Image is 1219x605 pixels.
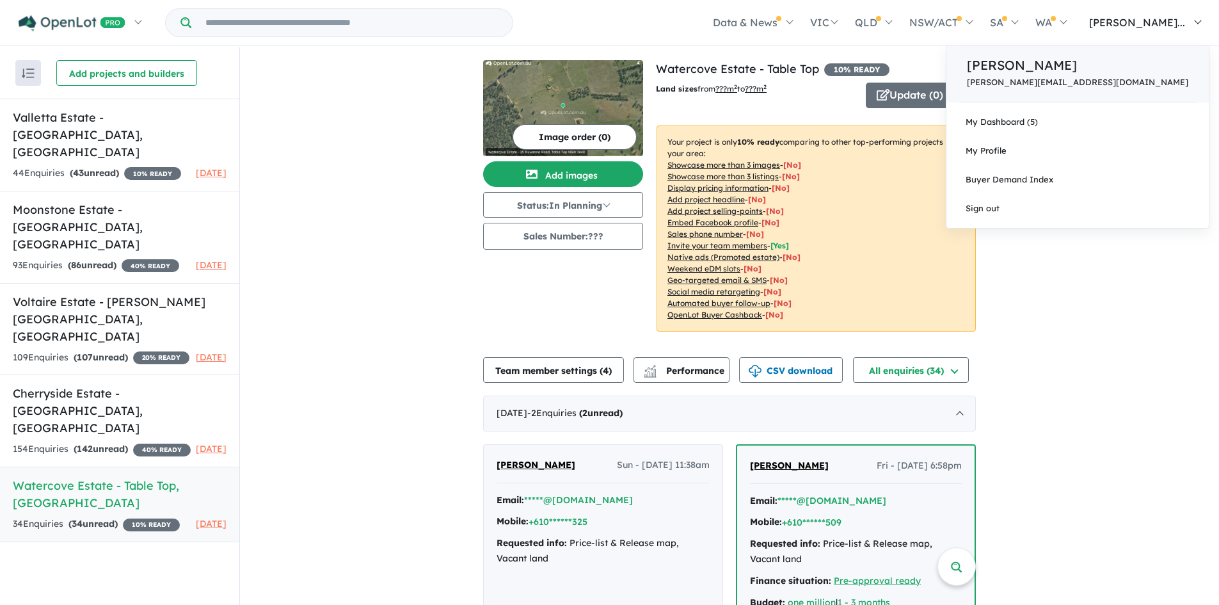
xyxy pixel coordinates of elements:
[946,165,1209,194] a: Buyer Demand Index
[497,536,710,567] div: Price-list & Release map, Vacant land
[483,192,643,218] button: Status:In Planning
[527,407,623,419] span: - 2 Enquir ies
[483,396,976,432] div: [DATE]
[834,575,921,586] u: Pre-approval ready
[13,258,179,273] div: 93 Enquir ies
[966,145,1007,156] span: My Profile
[667,287,760,296] u: Social media retargeting
[22,69,35,78] img: sort.svg
[967,56,1188,75] a: [PERSON_NAME]
[13,442,191,457] div: 154 Enquir ies
[644,365,656,372] img: line-chart.svg
[73,167,84,179] span: 43
[77,443,93,455] span: 142
[133,351,189,364] span: 20 % READY
[483,223,643,250] button: Sales Number:???
[133,444,191,456] span: 40 % READY
[77,351,93,363] span: 107
[71,259,81,271] span: 86
[196,259,227,271] span: [DATE]
[74,351,128,363] strong: ( unread)
[633,357,729,383] button: Performance
[483,161,643,187] button: Add images
[603,365,609,376] span: 4
[13,350,189,366] div: 109 Enquir ies
[750,495,777,506] strong: Email:
[497,459,575,471] span: [PERSON_NAME]
[749,365,761,378] img: download icon
[13,293,227,345] h5: Voltaire Estate - [PERSON_NAME][GEOGRAPHIC_DATA] , [GEOGRAPHIC_DATA]
[13,517,180,532] div: 34 Enquir ies
[13,109,227,161] h5: Valletta Estate - [GEOGRAPHIC_DATA] , [GEOGRAPHIC_DATA]
[750,458,829,474] a: [PERSON_NAME]
[750,536,962,567] div: Price-list & Release map, Vacant land
[750,538,820,549] strong: Requested info:
[667,310,762,319] u: OpenLot Buyer Cashback
[72,518,83,529] span: 34
[750,575,831,586] strong: Finance situation:
[667,160,780,170] u: Showcase more than 3 images
[656,83,856,95] p: from
[750,516,782,528] strong: Mobile:
[877,458,962,474] span: Fri - [DATE] 6:58pm
[748,195,766,204] span: [ No ]
[734,83,737,90] sup: 2
[19,15,125,31] img: Openlot PRO Logo White
[124,167,181,180] span: 10 % READY
[13,201,227,253] h5: Moonstone Estate - [GEOGRAPHIC_DATA] , [GEOGRAPHIC_DATA]
[946,108,1209,136] a: My Dashboard (5)
[74,443,128,455] strong: ( unread)
[967,77,1188,87] a: [PERSON_NAME][EMAIL_ADDRESS][DOMAIN_NAME]
[667,195,745,204] u: Add project headline
[68,518,118,529] strong: ( unread)
[750,460,829,471] span: [PERSON_NAME]
[770,275,788,285] span: [No]
[68,259,116,271] strong: ( unread)
[656,61,819,76] a: Watercove Estate - Table Top
[582,407,587,419] span: 2
[745,84,767,93] u: ???m
[1089,16,1185,29] span: [PERSON_NAME]...
[765,310,783,319] span: [No]
[737,84,767,93] span: to
[122,259,179,272] span: 40 % READY
[770,241,789,250] span: [ Yes ]
[13,385,227,437] h5: Cherryside Estate - [GEOGRAPHIC_DATA] , [GEOGRAPHIC_DATA]
[737,137,779,147] b: 10 % ready
[196,518,227,529] span: [DATE]
[667,218,758,227] u: Embed Facebook profile
[866,83,954,108] button: Update (0)
[746,229,764,239] span: [ No ]
[946,194,1209,223] a: Sign out
[70,167,119,179] strong: ( unread)
[196,443,227,455] span: [DATE]
[744,264,761,273] span: [No]
[196,351,227,363] span: [DATE]
[497,458,575,473] a: [PERSON_NAME]
[667,206,763,216] u: Add project selling-points
[13,477,227,512] h5: Watercove Estate - Table Top , [GEOGRAPHIC_DATA]
[667,275,767,285] u: Geo-targeted email & SMS
[667,298,770,308] u: Automated buyer follow-up
[783,252,801,262] span: [No]
[657,125,976,332] p: Your project is only comparing to other top-performing projects in your area: - - - - - - - - - -...
[783,160,801,170] span: [ No ]
[667,252,779,262] u: Native ads (Promoted estate)
[667,264,740,273] u: Weekend eDM slots
[782,172,800,181] span: [ No ]
[13,166,181,181] div: 44 Enquir ies
[766,206,784,216] span: [ No ]
[715,84,737,93] u: ??? m
[761,218,779,227] span: [ No ]
[763,83,767,90] sup: 2
[946,136,1209,165] a: My Profile
[667,183,769,193] u: Display pricing information
[739,357,843,383] button: CSV download
[483,60,643,156] img: Watercove Estate - Table Top
[483,357,624,383] button: Team member settings (4)
[56,60,197,86] button: Add projects and builders
[513,124,637,150] button: Image order (0)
